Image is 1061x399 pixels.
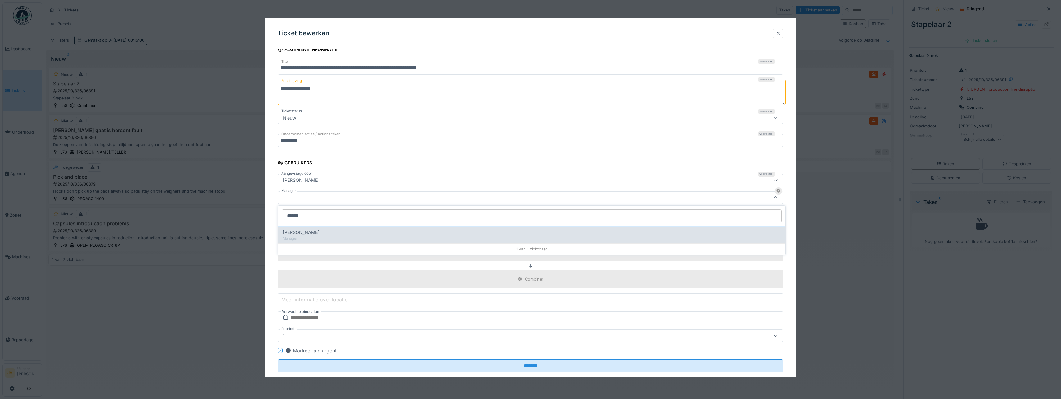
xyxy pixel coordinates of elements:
[278,45,338,55] div: Algemene informatie
[283,229,320,236] span: [PERSON_NAME]
[280,296,349,303] label: Meer informatie over locatie
[280,171,313,176] label: Aangevraagd door
[758,59,775,64] div: Verplicht
[280,131,342,137] label: Ondernomen acties / Actions taken
[758,171,775,176] div: Verplicht
[525,276,543,282] div: Combiner
[758,77,775,82] div: Verplicht
[280,59,290,64] label: Titel
[280,326,297,332] label: Prioriteit
[280,108,303,114] label: Ticketstatus
[278,30,329,37] h3: Ticket bewerken
[280,188,297,193] label: Manager
[278,158,312,169] div: Gebruikers
[758,131,775,136] div: Verplicht
[758,109,775,114] div: Verplicht
[281,308,321,315] label: Verwachte einddatum
[285,347,337,354] div: Markeer als urgent
[280,332,287,339] div: 1
[283,236,780,241] div: Manager
[280,114,299,121] div: Nieuw
[278,243,785,255] div: 1 van 1 zichtbaar
[280,77,303,85] label: Beschrijving
[280,177,322,183] div: [PERSON_NAME]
